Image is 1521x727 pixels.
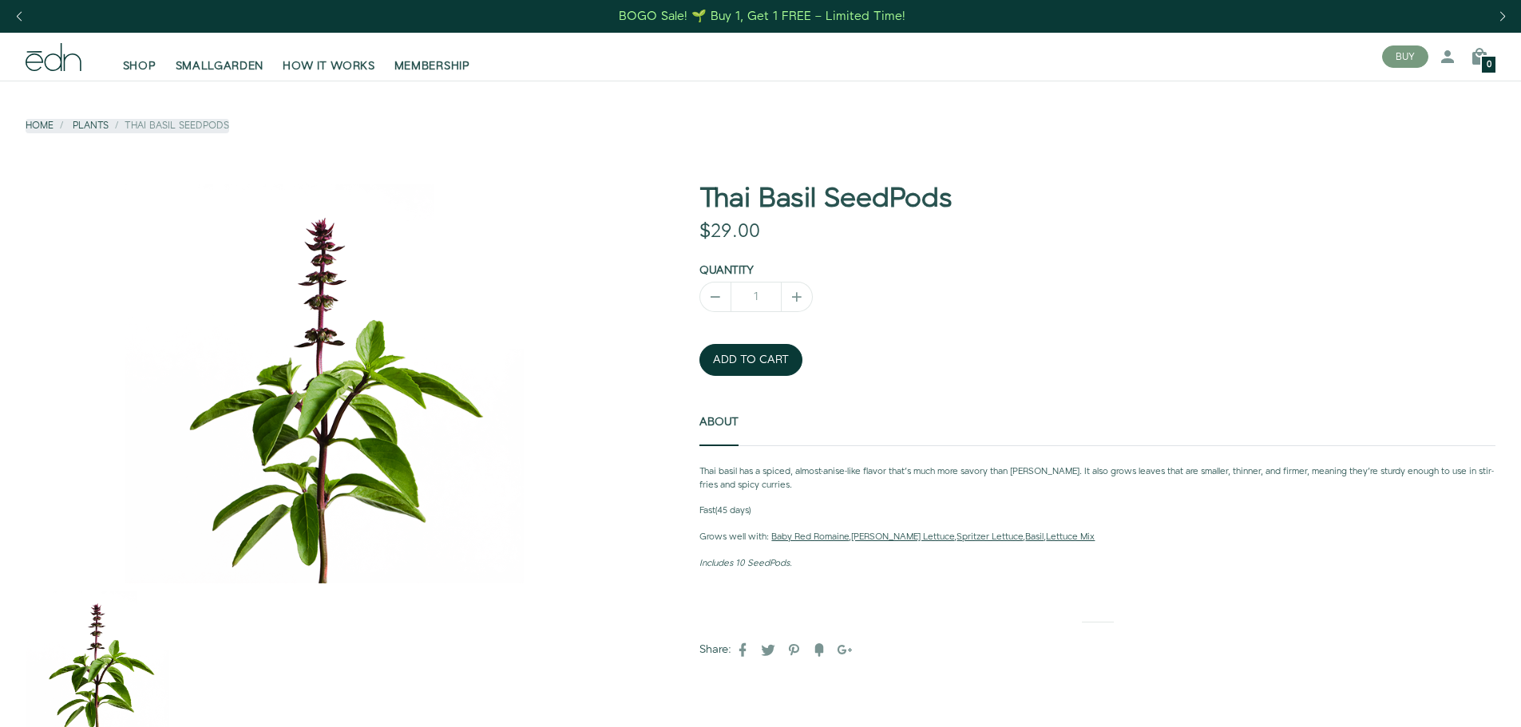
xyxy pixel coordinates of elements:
a: HOW IT WORKS [273,39,384,74]
span: Thai basil has a spiced, almost-anise-like flavor that’s much more savory than [PERSON_NAME]. It ... [699,465,1494,492]
li: Thai Basil SeedPods [109,119,229,132]
button: BUY [1382,45,1428,68]
div: About [699,465,1495,571]
strong: Fast [699,504,715,517]
div: BOGO Sale! 🌱 Buy 1, Get 1 FREE – Limited Time! [619,8,905,25]
span: 0 [1487,61,1491,69]
a: MEMBERSHIP [385,39,480,74]
label: Share: [699,642,731,658]
a: BOGO Sale! 🌱 Buy 1, Get 1 FREE – Limited Time! [617,4,907,29]
a: Plants [73,119,109,132]
button: ADD TO CART [699,344,802,376]
label: Quantity [699,263,754,279]
span: HOW IT WORKS [283,58,374,74]
span: SMALLGARDEN [176,58,264,74]
em: Includes 10 SeedPods. [699,557,792,570]
a: SMALLGARDEN [166,39,274,74]
a: About [699,398,739,446]
a: Lettuce Mix [1046,531,1095,543]
span: MEMBERSHIP [394,58,470,74]
span: SHOP [123,58,156,74]
a: Basil [1025,531,1044,543]
span: (45 days) [699,504,751,517]
a: Home [26,119,53,132]
nav: breadcrumbs [26,119,229,132]
a: Baby Red Romaine [771,531,849,543]
a: Spritzer Lettuce [957,531,1023,543]
h1: Thai Basil SeedPods [699,184,1495,214]
p: , , , , [699,531,1495,544]
a: SHOP [113,39,166,74]
div: 1 / 1 [26,184,623,583]
span: $29.00 [699,218,760,245]
strong: Grows well with: [699,531,769,543]
a: [PERSON_NAME] Lettuce [851,531,954,543]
